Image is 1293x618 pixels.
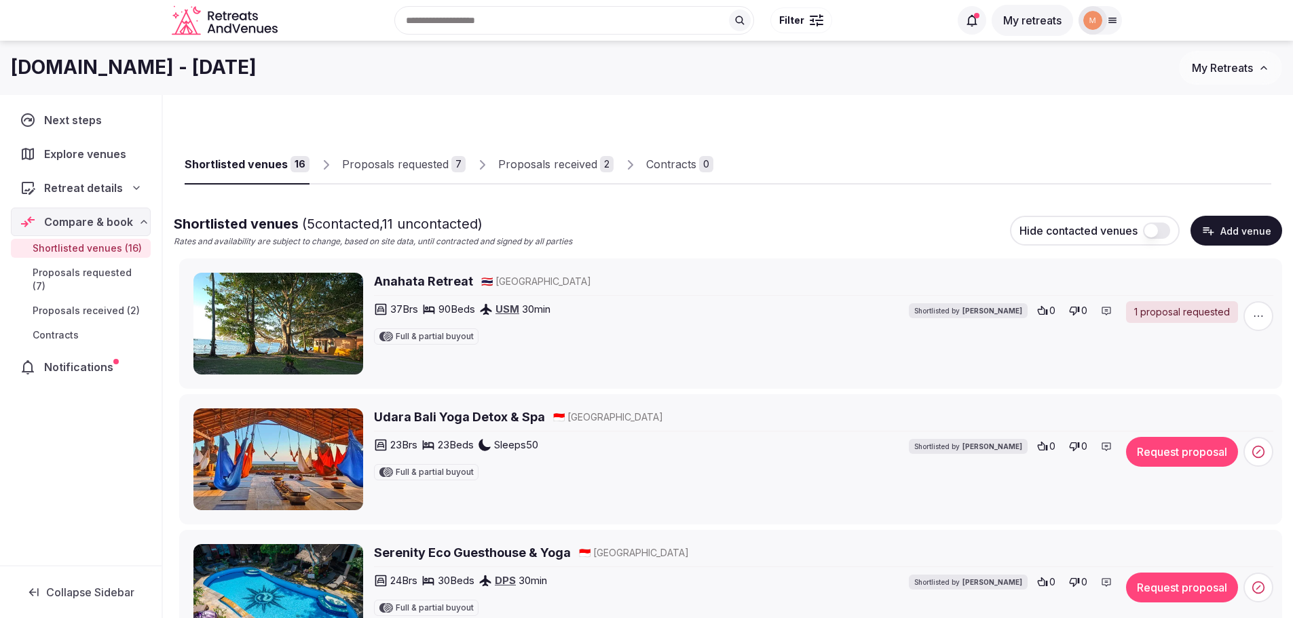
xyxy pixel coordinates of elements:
span: Shortlisted venues [174,216,483,232]
span: 🇹🇭 [481,275,493,287]
span: 23 Beds [438,438,474,452]
span: 30 min [522,302,550,316]
button: My Retreats [1179,51,1282,85]
div: Shortlisted by [909,439,1028,454]
span: Contracts [33,328,79,342]
button: Add venue [1191,216,1282,246]
a: USM [495,303,519,315]
span: Filter [779,14,804,27]
span: 🇮🇩 [553,411,565,423]
p: Rates and availability are subject to change, based on site data, until contracted and signed by ... [174,236,572,248]
span: [PERSON_NAME] [962,442,1022,451]
a: Proposals received (2) [11,301,151,320]
div: Shortlisted venues [185,156,288,172]
span: 0 [1049,575,1055,589]
span: My Retreats [1192,61,1253,75]
span: 0 [1081,304,1087,317]
a: Serenity Eco Guesthouse & Yoga [374,544,571,561]
span: 37 Brs [390,302,418,316]
a: Udara Bali Yoga Detox & Spa [374,408,545,425]
span: 0 [1049,304,1055,317]
span: 🇮🇩 [579,547,591,558]
a: My retreats [992,14,1073,27]
button: 0 [1033,437,1060,456]
a: Explore venues [11,140,151,168]
span: 23 Brs [390,438,417,452]
span: [GEOGRAPHIC_DATA] [593,546,689,560]
button: 🇹🇭 [481,275,493,288]
span: 30 min [519,573,547,587]
span: Proposals requested (7) [33,266,145,293]
a: DPS [495,574,516,587]
span: 0 [1049,440,1055,453]
button: Request proposal [1126,437,1238,467]
a: Proposals requested (7) [11,263,151,296]
a: Shortlisted venues (16) [11,239,151,258]
div: Proposals requested [342,156,449,172]
div: Proposals received [498,156,597,172]
span: Hide contacted venues [1019,224,1138,237]
span: Full & partial buyout [396,604,474,612]
button: Collapse Sidebar [11,577,151,607]
span: Collapse Sidebar [46,585,134,599]
img: Anahata Retreat [193,273,363,374]
a: Visit the homepage [172,5,280,36]
div: Shortlisted by [909,575,1028,590]
div: 0 [699,156,713,172]
button: 0 [1065,301,1091,320]
a: Proposals requested7 [342,145,466,185]
span: Notifications [44,359,119,375]
span: Full & partial buyout [396,332,474,341]
div: Shortlisted by [909,303,1028,318]
button: 🇮🇩 [579,546,591,560]
span: 0 [1081,440,1087,453]
span: Explore venues [44,146,132,162]
div: 2 [600,156,614,172]
h1: [DOMAIN_NAME] - [DATE] [11,54,257,81]
span: Compare & book [44,214,133,230]
a: Notifications [11,353,151,381]
button: Filter [770,7,832,33]
span: Next steps [44,112,107,128]
span: [GEOGRAPHIC_DATA] [567,410,663,424]
button: My retreats [992,5,1073,36]
a: Contracts [11,326,151,345]
button: 0 [1065,437,1091,456]
a: Contracts0 [646,145,713,185]
span: Shortlisted venues (16) [33,242,142,255]
img: moveinside.it [1083,11,1102,30]
div: 16 [291,156,310,172]
span: Full & partial buyout [396,468,474,476]
a: Shortlisted venues16 [185,145,310,185]
button: 0 [1065,573,1091,592]
span: ( 5 contacted, 11 uncontacted) [302,216,483,232]
button: 0 [1033,301,1060,320]
button: 🇮🇩 [553,410,565,424]
span: 24 Brs [390,573,417,587]
span: Sleeps 50 [494,438,538,452]
button: 0 [1033,573,1060,592]
img: Udara Bali Yoga Detox & Spa [193,408,363,510]
span: 0 [1081,575,1087,589]
span: 90 Beds [438,302,475,316]
span: [PERSON_NAME] [962,577,1022,587]
span: [GEOGRAPHIC_DATA] [495,275,591,288]
span: [PERSON_NAME] [962,306,1022,315]
svg: Retreats and Venues company logo [172,5,280,36]
span: Proposals received (2) [33,304,140,317]
a: 1 proposal requested [1126,301,1238,323]
span: Retreat details [44,180,123,196]
a: Anahata Retreat [374,273,473,290]
button: Request proposal [1126,573,1238,602]
div: 7 [451,156,466,172]
a: Proposals received2 [498,145,614,185]
span: 30 Beds [438,573,474,587]
div: Contracts [646,156,696,172]
a: Next steps [11,106,151,134]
